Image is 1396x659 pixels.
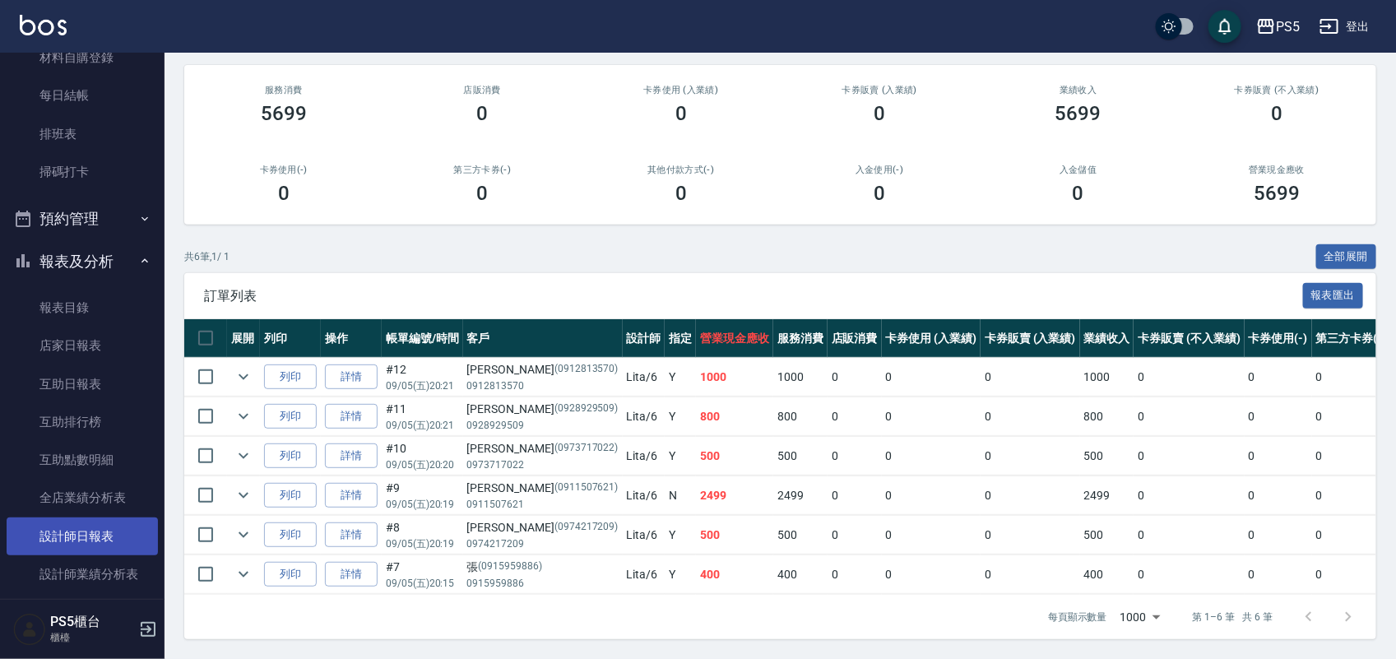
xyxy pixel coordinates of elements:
[7,289,158,327] a: 報表目錄
[981,358,1080,397] td: 0
[675,182,687,205] h3: 0
[467,497,619,512] p: 0911507621
[264,443,317,469] button: 列印
[828,555,882,594] td: 0
[1316,244,1377,270] button: 全部展開
[800,85,960,95] h2: 卡券販賣 (入業績)
[874,182,885,205] h3: 0
[1312,358,1391,397] td: 0
[874,102,885,125] h3: 0
[467,418,619,433] p: 0928929509
[828,476,882,515] td: 0
[325,483,378,508] a: 詳情
[467,519,619,536] div: [PERSON_NAME]
[467,559,619,576] div: 張
[882,358,981,397] td: 0
[623,397,666,436] td: Lita /6
[882,437,981,476] td: 0
[665,555,696,594] td: Y
[1245,516,1312,555] td: 0
[476,182,488,205] h3: 0
[828,516,882,555] td: 0
[1198,85,1357,95] h2: 卡券販賣 (不入業績)
[1134,555,1244,594] td: 0
[1303,287,1364,303] a: 報表匯出
[601,165,761,175] h2: 其他付款方式(-)
[231,364,256,389] button: expand row
[1276,16,1300,37] div: PS5
[231,483,256,508] button: expand row
[696,319,773,358] th: 營業現金應收
[467,480,619,497] div: [PERSON_NAME]
[184,249,230,264] p: 共 6 筆, 1 / 1
[665,476,696,515] td: N
[382,555,463,594] td: #7
[623,555,666,594] td: Lita /6
[463,319,623,358] th: 客戶
[382,397,463,436] td: #11
[800,165,960,175] h2: 入金使用(-)
[1271,102,1282,125] h3: 0
[7,240,158,283] button: 報表及分析
[1080,476,1134,515] td: 2499
[696,555,773,594] td: 400
[665,516,696,555] td: Y
[981,397,1080,436] td: 0
[828,397,882,436] td: 0
[231,562,256,587] button: expand row
[1312,397,1391,436] td: 0
[1134,476,1244,515] td: 0
[623,437,666,476] td: Lita /6
[7,115,158,153] a: 排班表
[382,516,463,555] td: #8
[696,476,773,515] td: 2499
[227,319,260,358] th: 展開
[382,476,463,515] td: #9
[382,358,463,397] td: #12
[1198,165,1357,175] h2: 營業現金應收
[382,437,463,476] td: #10
[1080,358,1134,397] td: 1000
[623,358,666,397] td: Lita /6
[1193,610,1273,624] p: 第 1–6 筆 共 6 筆
[7,593,158,631] a: 設計師業績月報表
[1245,555,1312,594] td: 0
[476,102,488,125] h3: 0
[554,361,619,378] p: (0912813570)
[467,401,619,418] div: [PERSON_NAME]
[325,522,378,548] a: 詳情
[1048,610,1107,624] p: 每頁顯示數量
[278,182,290,205] h3: 0
[50,630,134,645] p: 櫃檯
[665,358,696,397] td: Y
[403,165,563,175] h2: 第三方卡券(-)
[1080,397,1134,436] td: 800
[261,102,307,125] h3: 5699
[264,364,317,390] button: 列印
[1080,555,1134,594] td: 400
[1312,476,1391,515] td: 0
[7,39,158,77] a: 材料自購登錄
[1312,555,1391,594] td: 0
[386,378,459,393] p: 09/05 (五) 20:21
[1303,283,1364,309] button: 報表匯出
[675,102,687,125] h3: 0
[7,327,158,364] a: 店家日報表
[325,562,378,587] a: 詳情
[1208,10,1241,43] button: save
[696,358,773,397] td: 1000
[321,319,382,358] th: 操作
[981,555,1080,594] td: 0
[264,483,317,508] button: 列印
[7,479,158,517] a: 全店業績分析表
[773,555,828,594] td: 400
[623,319,666,358] th: 設計師
[882,397,981,436] td: 0
[7,403,158,441] a: 互助排行榜
[231,522,256,547] button: expand row
[386,536,459,551] p: 09/05 (五) 20:19
[828,437,882,476] td: 0
[50,614,134,630] h5: PS5櫃台
[382,319,463,358] th: 帳單編號/時間
[1134,358,1244,397] td: 0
